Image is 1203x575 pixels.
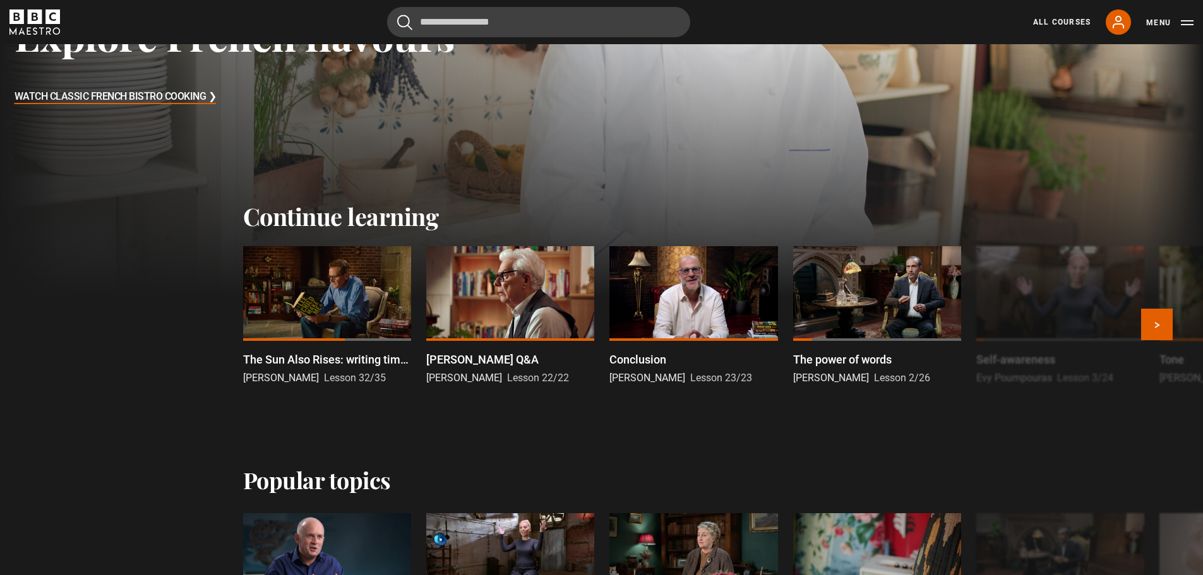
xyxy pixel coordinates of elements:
[15,11,455,59] h3: Explore French flavours
[243,351,411,368] p: The Sun Also Rises: writing time and place
[324,372,386,384] span: Lesson 32/35
[793,351,892,368] p: The power of words
[15,88,217,107] h3: Watch Classic French Bistro Cooking ❯
[976,351,1055,368] p: Self-awareness
[397,15,412,30] button: Submit the search query
[690,372,752,384] span: Lesson 23/23
[976,246,1144,386] a: Self-awareness Evy Poumpouras Lesson 3/24
[243,372,319,384] span: [PERSON_NAME]
[243,466,391,493] h2: Popular topics
[1057,372,1113,384] span: Lesson 3/24
[609,246,777,386] a: Conclusion [PERSON_NAME] Lesson 23/23
[793,372,869,384] span: [PERSON_NAME]
[426,246,594,386] a: [PERSON_NAME] Q&A [PERSON_NAME] Lesson 22/22
[609,372,685,384] span: [PERSON_NAME]
[793,246,961,386] a: The power of words [PERSON_NAME] Lesson 2/26
[426,372,502,384] span: [PERSON_NAME]
[1159,351,1184,368] p: Tone
[426,351,539,368] p: [PERSON_NAME] Q&A
[387,7,690,37] input: Search
[1146,16,1194,29] button: Toggle navigation
[1033,16,1091,28] a: All Courses
[976,372,1052,384] span: Evy Poumpouras
[243,202,961,231] h2: Continue learning
[609,351,666,368] p: Conclusion
[243,246,411,386] a: The Sun Also Rises: writing time and place [PERSON_NAME] Lesson 32/35
[507,372,569,384] span: Lesson 22/22
[9,9,60,35] svg: BBC Maestro
[874,372,930,384] span: Lesson 2/26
